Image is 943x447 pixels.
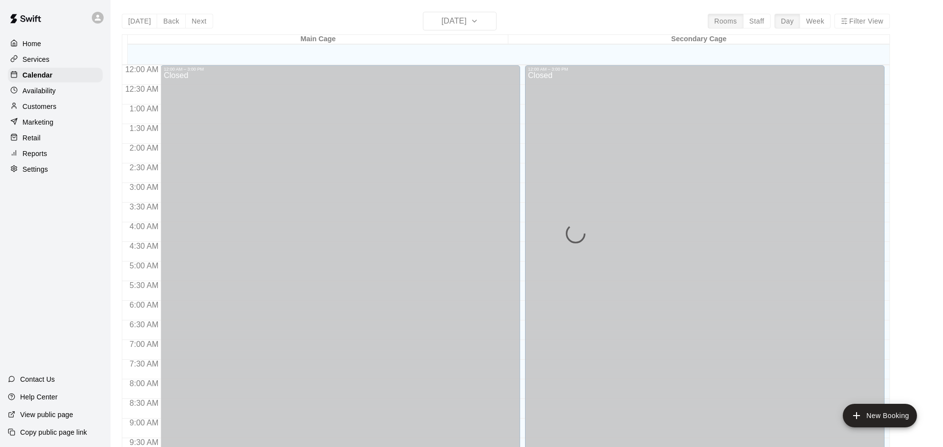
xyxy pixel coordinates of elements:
p: Copy public page link [20,427,87,437]
span: 9:30 AM [127,438,161,447]
a: Services [8,52,103,67]
span: 8:30 AM [127,399,161,407]
span: 2:00 AM [127,144,161,152]
p: View public page [20,410,73,420]
span: 4:00 AM [127,222,161,231]
span: 12:30 AM [123,85,161,93]
a: Settings [8,162,103,177]
p: Marketing [23,117,54,127]
span: 8:00 AM [127,379,161,388]
span: 7:00 AM [127,340,161,348]
p: Settings [23,164,48,174]
a: Retail [8,131,103,145]
p: Availability [23,86,56,96]
p: Services [23,54,50,64]
span: 4:30 AM [127,242,161,250]
span: 5:30 AM [127,281,161,289]
div: 12:00 AM – 3:00 PM [164,67,517,72]
span: 1:00 AM [127,105,161,113]
span: 1:30 AM [127,124,161,132]
span: 2:30 AM [127,163,161,172]
div: Secondary Cage [508,35,889,44]
button: add [843,404,917,427]
a: Customers [8,99,103,114]
span: 12:00 AM [123,65,161,74]
span: 6:30 AM [127,320,161,329]
span: 5:00 AM [127,262,161,270]
div: Main Cage [128,35,508,44]
div: 12:00 AM – 3:00 PM [528,67,882,72]
a: Home [8,36,103,51]
a: Calendar [8,68,103,82]
p: Reports [23,149,47,158]
span: 9:00 AM [127,419,161,427]
span: 3:30 AM [127,203,161,211]
span: 7:30 AM [127,360,161,368]
span: 6:00 AM [127,301,161,309]
a: Availability [8,83,103,98]
p: Help Center [20,392,57,402]
p: Home [23,39,41,49]
p: Customers [23,102,56,111]
p: Retail [23,133,41,143]
p: Contact Us [20,374,55,384]
p: Calendar [23,70,53,80]
a: Reports [8,146,103,161]
span: 3:00 AM [127,183,161,191]
a: Marketing [8,115,103,130]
